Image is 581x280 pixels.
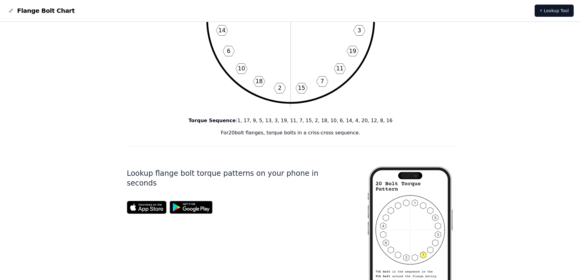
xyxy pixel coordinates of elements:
[320,78,324,84] text: 7
[7,6,75,15] a: Flange Bolt Chart LogoFlange Bolt Chart
[127,201,167,214] img: App Store badge for the Flange Bolt Chart app
[7,7,15,14] img: Flange Bolt Chart Logo
[127,129,454,136] p: For 20 bolt flanges, torque bolts in a criss-cross sequence.
[298,85,305,91] text: 15
[127,168,347,188] h1: Lookup flange bolt torque patterns on your phone in seconds
[218,27,225,34] text: 14
[17,6,75,15] span: Flange Bolt Chart
[535,5,574,17] a: ⚡ Lookup Tool
[336,65,343,72] text: 11
[127,117,454,124] p: : 1, 17, 9, 5, 13, 3, 19, 11, 7, 15, 2, 18, 10, 6, 14, 4, 20, 12, 8, 16
[188,118,236,123] b: Torque Sequence
[238,65,245,72] text: 10
[255,78,263,84] text: 18
[349,48,356,54] text: 19
[227,48,230,54] text: 6
[278,85,282,91] text: 2
[357,27,361,34] text: 3
[167,198,216,217] img: Get it on Google Play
